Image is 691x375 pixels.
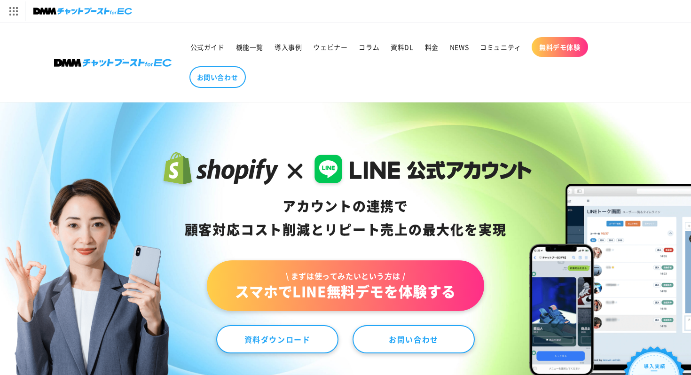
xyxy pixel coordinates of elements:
span: ウェビナー [313,43,347,51]
a: ウェビナー [307,37,353,57]
a: 公式ガイド [185,37,230,57]
span: コラム [359,43,379,51]
span: コミュニティ [480,43,521,51]
span: 無料デモ体験 [539,43,581,51]
a: 機能一覧 [230,37,269,57]
span: NEWS [450,43,469,51]
span: 料金 [425,43,439,51]
a: 無料デモ体験 [532,37,588,57]
a: 資料ダウンロード [216,325,338,353]
a: コラム [353,37,385,57]
span: 導入事例 [275,43,302,51]
a: 資料DL [385,37,419,57]
span: お問い合わせ [197,73,238,81]
img: チャットブーストforEC [33,5,132,18]
a: \ まずは使ってみたいという方は /スマホでLINE無料デモを体験する [207,260,484,311]
img: 株式会社DMM Boost [54,59,172,67]
a: お問い合わせ [353,325,475,353]
a: NEWS [444,37,474,57]
a: お問い合わせ [189,66,246,88]
a: 料金 [419,37,444,57]
span: \ まずは使ってみたいという方は / [235,271,456,281]
span: 公式ガイド [190,43,225,51]
img: サービス [1,1,25,21]
span: 資料DL [391,43,413,51]
a: 導入事例 [269,37,307,57]
div: アカウントの連携で 顧客対応コスト削減と リピート売上の 最大化を実現 [159,195,532,242]
a: コミュニティ [474,37,527,57]
span: 機能一覧 [236,43,263,51]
